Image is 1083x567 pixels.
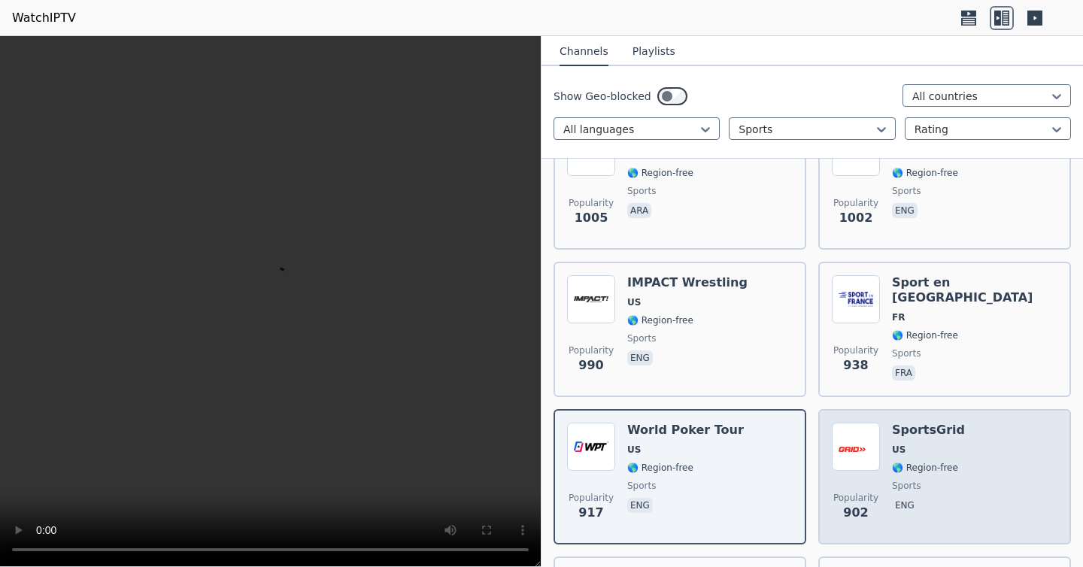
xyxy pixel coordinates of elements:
[627,296,641,308] span: US
[892,275,1057,305] h6: Sport en [GEOGRAPHIC_DATA]
[892,480,921,492] span: sports
[578,504,603,522] span: 917
[833,344,878,356] span: Popularity
[627,462,693,474] span: 🌎 Region-free
[633,38,675,66] button: Playlists
[843,356,868,374] span: 938
[627,444,641,456] span: US
[627,498,653,513] p: eng
[575,209,608,227] span: 1005
[892,311,905,323] span: FR
[892,423,965,438] h6: SportsGrid
[892,185,921,197] span: sports
[569,197,614,209] span: Popularity
[12,9,76,27] a: WatchIPTV
[627,332,656,344] span: sports
[892,498,918,513] p: eng
[627,275,748,290] h6: IMPACT Wrestling
[892,444,906,456] span: US
[627,350,653,365] p: eng
[554,89,651,104] label: Show Geo-blocked
[627,203,651,218] p: ara
[833,197,878,209] span: Popularity
[832,423,880,471] img: SportsGrid
[892,203,918,218] p: eng
[627,423,744,438] h6: World Poker Tour
[892,365,915,381] p: fra
[843,504,868,522] span: 902
[560,38,608,66] button: Channels
[832,275,880,323] img: Sport en France
[892,347,921,359] span: sports
[627,480,656,492] span: sports
[892,167,958,179] span: 🌎 Region-free
[627,314,693,326] span: 🌎 Region-free
[578,356,603,374] span: 990
[567,275,615,323] img: IMPACT Wrestling
[833,492,878,504] span: Popularity
[569,344,614,356] span: Popularity
[627,167,693,179] span: 🌎 Region-free
[892,462,958,474] span: 🌎 Region-free
[627,185,656,197] span: sports
[839,209,873,227] span: 1002
[569,492,614,504] span: Popularity
[892,329,958,341] span: 🌎 Region-free
[567,423,615,471] img: World Poker Tour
